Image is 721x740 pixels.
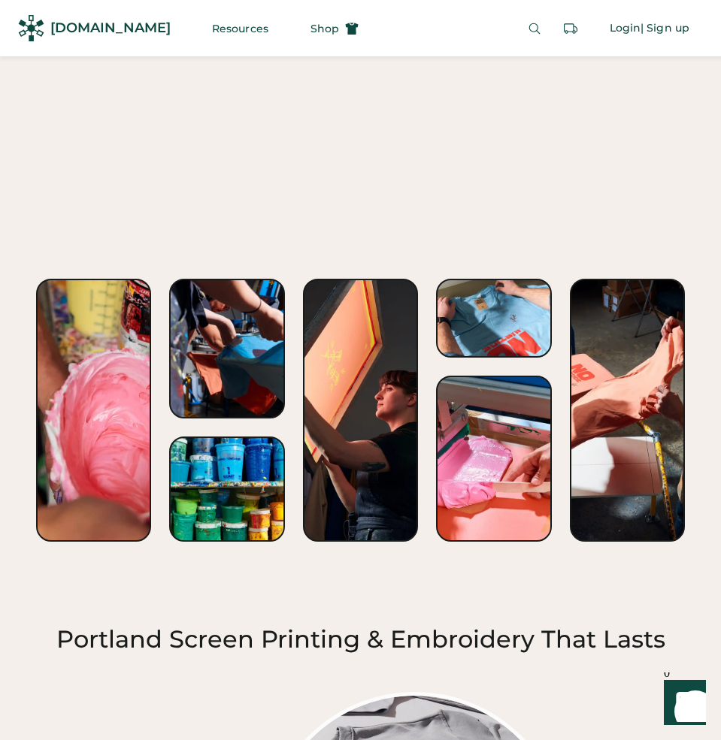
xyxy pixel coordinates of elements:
[50,19,171,38] div: [DOMAIN_NAME]
[292,14,377,44] button: Shop
[311,23,339,34] span: Shop
[556,14,586,44] button: Retrieve an order
[36,624,685,654] h2: Portland Screen Printing & Embroidery That Lasts
[18,15,44,41] img: Rendered Logo - Screens
[610,21,641,36] div: Login
[520,14,550,44] button: Search
[650,672,714,737] iframe: Front Chat
[194,14,286,44] button: Resources
[641,21,689,36] div: | Sign up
